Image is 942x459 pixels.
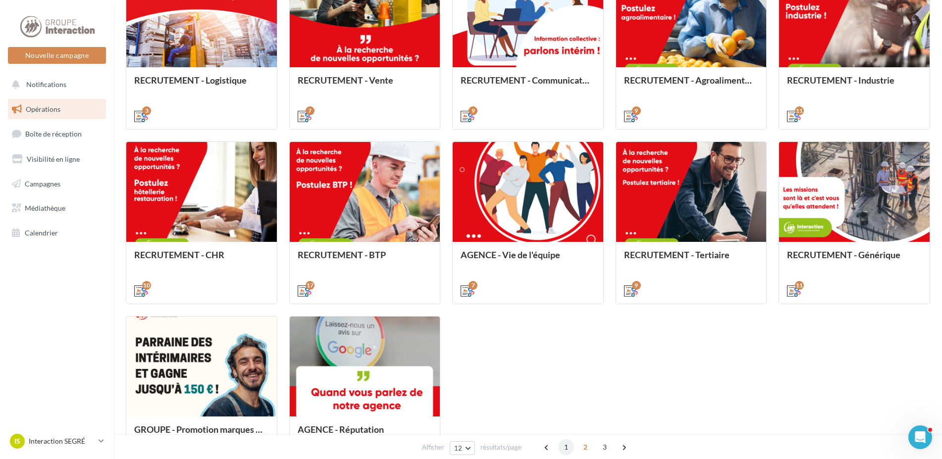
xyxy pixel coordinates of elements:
a: Visibilité en ligne [6,149,108,170]
a: Opérations [6,99,108,120]
div: RECRUTEMENT - Logistique [134,75,269,95]
div: 7 [306,106,314,115]
div: 9 [469,106,477,115]
a: Campagnes [6,174,108,194]
div: RECRUTEMENT - Vente [298,75,432,95]
div: 3 [142,106,151,115]
div: RECRUTEMENT - Générique [787,250,922,270]
a: Calendrier [6,223,108,243]
span: Afficher [422,443,444,452]
button: Nouvelle campagne [8,47,106,64]
span: Campagnes [25,179,60,187]
div: AGENCE - Vie de l'équipe [461,250,595,270]
span: Boîte de réception [25,130,82,138]
div: 9 [632,281,641,290]
span: Calendrier [25,229,58,237]
span: Opérations [26,105,60,113]
div: 11 [795,106,804,115]
div: RECRUTEMENT - Industrie [787,75,922,95]
div: 7 [469,281,477,290]
div: AGENCE - Réputation [298,424,432,444]
div: 11 [795,281,804,290]
p: Interaction SEGRÉ [29,436,95,446]
span: Notifications [26,80,66,89]
div: 17 [306,281,314,290]
iframe: Intercom live chat [908,425,932,449]
button: 12 [450,441,475,455]
div: GROUPE - Promotion marques et offres [134,424,269,444]
span: Médiathèque [25,204,65,212]
div: RECRUTEMENT - BTP [298,250,432,270]
span: IS [14,436,20,446]
div: RECRUTEMENT - CHR [134,250,269,270]
div: RECRUTEMENT - Agroalimentaire [624,75,759,95]
span: 1 [558,439,574,455]
a: IS Interaction SEGRÉ [8,432,106,451]
span: 3 [597,439,613,455]
span: 12 [454,444,463,452]
a: Médiathèque [6,198,108,219]
div: 10 [142,281,151,290]
div: 9 [632,106,641,115]
span: 2 [577,439,593,455]
a: Boîte de réception [6,123,108,144]
span: résultats/page [480,443,522,452]
div: RECRUTEMENT - Communication externe [461,75,595,95]
button: Notifications [6,74,104,95]
span: Visibilité en ligne [27,155,80,163]
div: RECRUTEMENT - Tertiaire [624,250,759,270]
